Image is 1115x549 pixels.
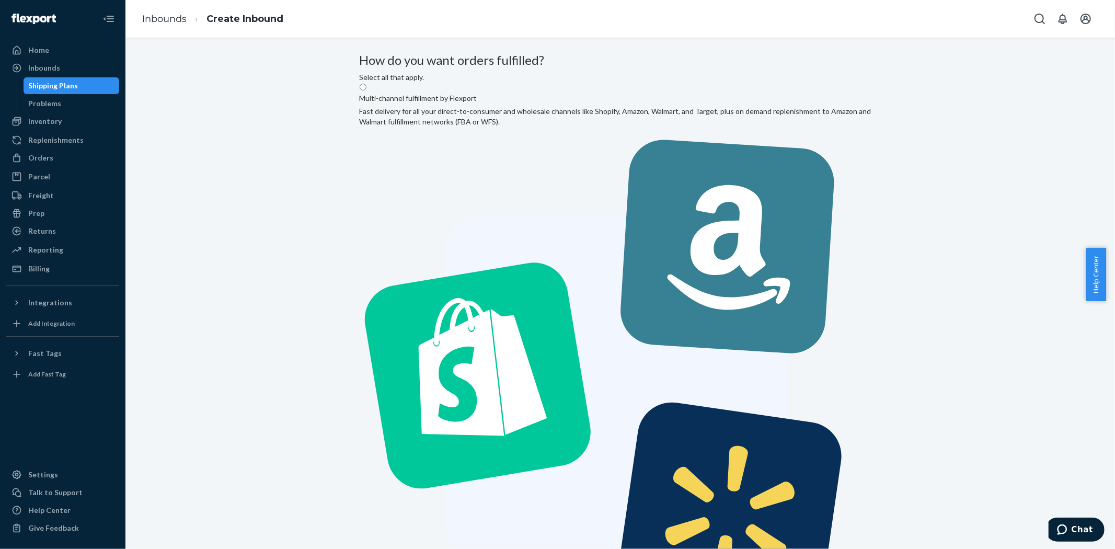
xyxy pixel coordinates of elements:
div: Select all that apply. [360,72,881,83]
a: Add Fast Tag [6,366,119,383]
div: Parcel [28,171,50,182]
a: Prep [6,205,119,222]
div: Add Integration [28,319,75,328]
a: Reporting [6,242,119,258]
img: Flexport logo [12,14,56,24]
div: Inbounds [28,63,60,73]
label: Multi-channel fulfillment by Flexport [360,93,477,104]
h3: How do you want orders fulfilled? [360,53,881,67]
div: Add Fast Tag [28,370,66,379]
div: Fast delivery for all your direct-to-consumer and wholesale channels like Shopify, Amazon, Walmar... [360,106,881,127]
a: Settings [6,466,119,483]
a: Inventory [6,113,119,130]
ol: breadcrumbs [134,4,292,35]
button: Fast Tags [6,345,119,362]
div: Talk to Support [28,487,83,498]
div: Integrations [28,298,72,308]
div: Replenishments [28,135,84,145]
div: Help Center [28,505,71,516]
button: Give Feedback [6,520,119,536]
a: Add Integration [6,315,119,332]
div: Shipping Plans [29,81,78,91]
button: Help Center [1086,248,1106,301]
a: Inbounds [142,13,187,25]
iframe: Opens a widget where you can chat to one of our agents [1049,518,1105,544]
div: Reporting [28,245,63,255]
button: Open Search Box [1029,8,1050,29]
div: Inventory [28,116,62,127]
div: Home [28,45,49,55]
div: Fast Tags [28,348,62,359]
div: Settings [28,470,58,480]
a: Create Inbound [206,13,283,25]
a: Returns [6,223,119,239]
button: Talk to Support [6,484,119,501]
a: Help Center [6,502,119,519]
button: Integrations [6,294,119,311]
a: Parcel [6,168,119,185]
div: Prep [28,208,44,219]
a: Billing [6,260,119,277]
a: Problems [24,95,120,112]
a: Home [6,42,119,59]
button: Open notifications [1052,8,1073,29]
div: Give Feedback [28,523,79,533]
div: Freight [28,190,54,201]
a: Freight [6,187,119,204]
input: Multi-channel fulfillment by FlexportFast delivery for all your direct-to-consumer and wholesale ... [360,84,366,90]
div: Problems [29,98,62,109]
div: Returns [28,226,56,236]
div: Orders [28,153,53,163]
a: Shipping Plans [24,77,120,94]
a: Orders [6,150,119,166]
button: Close Navigation [98,8,119,29]
a: Inbounds [6,60,119,76]
a: Replenishments [6,132,119,148]
div: Billing [28,264,50,274]
button: Open account menu [1075,8,1096,29]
